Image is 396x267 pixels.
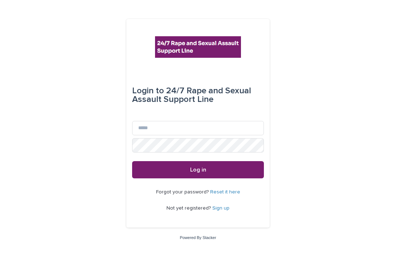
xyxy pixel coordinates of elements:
span: Forgot your password? [156,189,210,195]
span: Login to [132,86,164,95]
img: rhQMoQhaT3yELyF149Cw [155,36,241,58]
span: Not yet registered? [166,206,212,211]
span: Log in [190,167,206,173]
a: Sign up [212,206,230,211]
a: Powered By Stacker [180,235,216,240]
div: 24/7 Rape and Sexual Assault Support Line [132,81,264,109]
a: Reset it here [210,189,240,195]
button: Log in [132,161,264,178]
